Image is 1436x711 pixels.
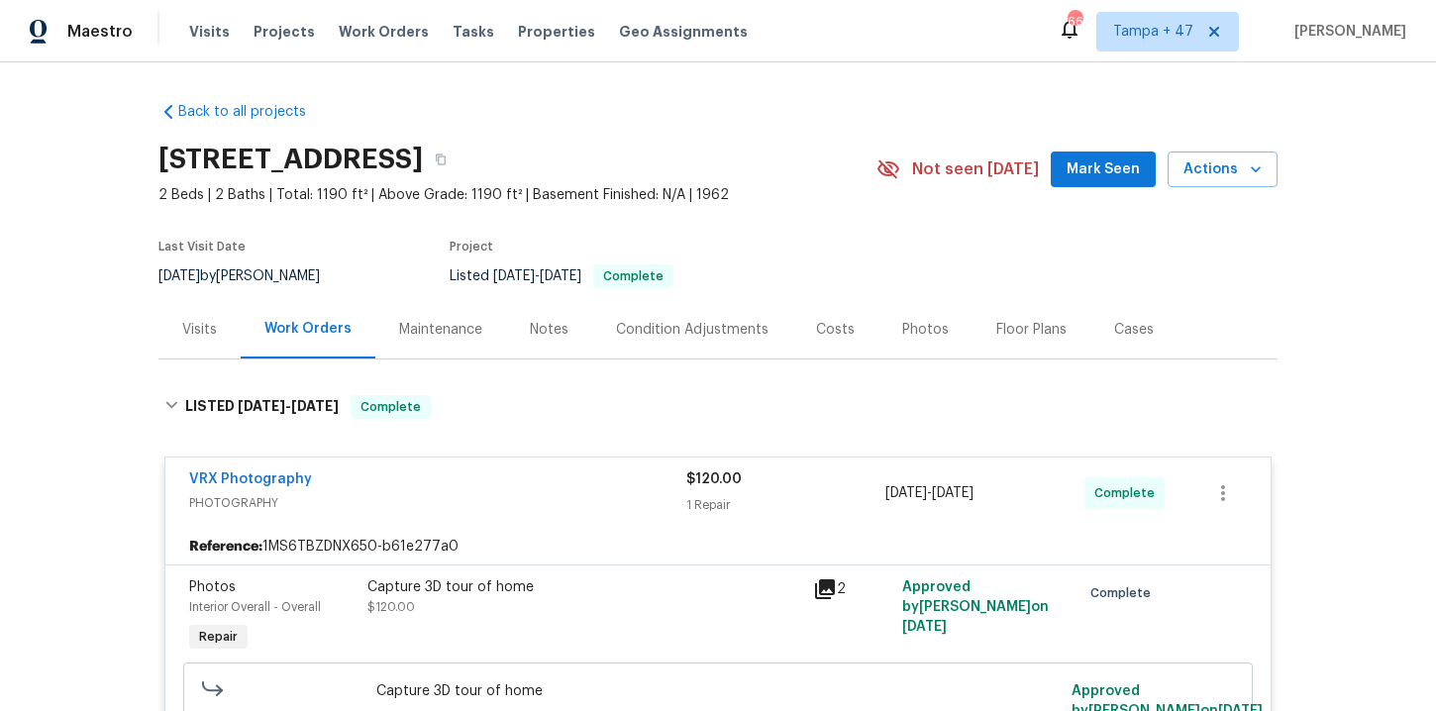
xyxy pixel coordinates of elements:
div: Visits [182,320,217,340]
span: Geo Assignments [619,22,748,42]
div: Condition Adjustments [616,320,769,340]
span: Project [450,241,493,253]
span: Complete [1090,583,1159,603]
span: Complete [595,270,671,282]
span: - [885,483,974,503]
span: 2 Beds | 2 Baths | Total: 1190 ft² | Above Grade: 1190 ft² | Basement Finished: N/A | 1962 [158,185,876,205]
span: [DATE] [238,399,285,413]
div: Capture 3D tour of home [367,577,801,597]
span: [DATE] [158,269,200,283]
span: [DATE] [291,399,339,413]
div: Cases [1114,320,1154,340]
span: - [493,269,581,283]
span: [DATE] [932,486,974,500]
span: Complete [1094,483,1163,503]
span: Tasks [453,25,494,39]
span: Actions [1183,157,1262,182]
span: Listed [450,269,673,283]
span: Work Orders [339,22,429,42]
span: [PERSON_NAME] [1286,22,1406,42]
span: Properties [518,22,595,42]
span: Tampa + 47 [1113,22,1193,42]
div: by [PERSON_NAME] [158,264,344,288]
span: [DATE] [902,620,947,634]
a: VRX Photography [189,472,312,486]
div: Notes [530,320,568,340]
span: $120.00 [367,601,415,613]
div: Work Orders [264,319,352,339]
span: Projects [254,22,315,42]
h2: [STREET_ADDRESS] [158,150,423,169]
span: Repair [191,627,246,647]
span: Not seen [DATE] [912,159,1039,179]
span: [DATE] [885,486,927,500]
span: PHOTOGRAPHY [189,493,686,513]
span: Complete [353,397,429,417]
button: Mark Seen [1051,152,1156,188]
div: Costs [816,320,855,340]
a: Back to all projects [158,102,349,122]
span: Approved by [PERSON_NAME] on [902,580,1049,634]
div: 1MS6TBZDNX650-b61e277a0 [165,529,1271,564]
span: [DATE] [493,269,535,283]
span: - [238,399,339,413]
span: Capture 3D tour of home [376,681,1061,701]
button: Copy Address [423,142,459,177]
b: Reference: [189,537,262,557]
span: Mark Seen [1067,157,1140,182]
div: Maintenance [399,320,482,340]
span: $120.00 [686,472,742,486]
span: Maestro [67,22,133,42]
div: 1 Repair [686,495,885,515]
span: Last Visit Date [158,241,246,253]
span: Photos [189,580,236,594]
span: Interior Overall - Overall [189,601,321,613]
div: Floor Plans [996,320,1067,340]
button: Actions [1168,152,1278,188]
div: 2 [813,577,890,601]
span: [DATE] [540,269,581,283]
h6: LISTED [185,395,339,419]
span: Visits [189,22,230,42]
div: 661 [1068,12,1081,32]
div: Photos [902,320,949,340]
div: LISTED [DATE]-[DATE]Complete [158,375,1278,439]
